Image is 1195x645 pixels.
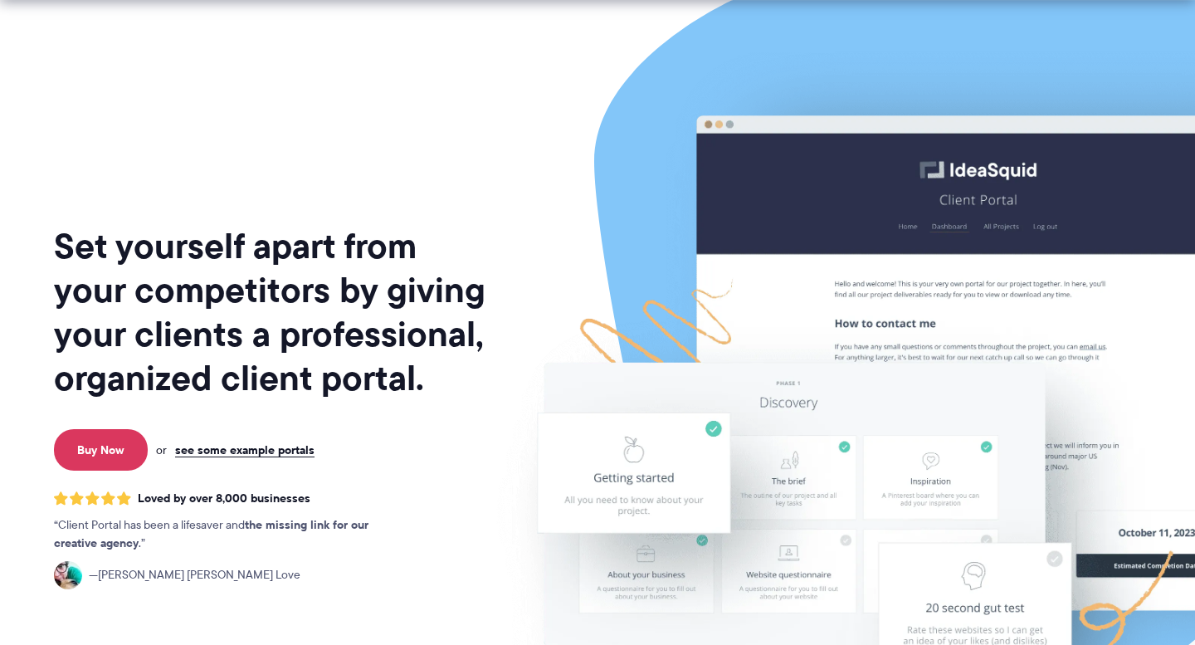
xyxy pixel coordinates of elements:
p: Client Portal has been a lifesaver and . [54,516,402,553]
span: [PERSON_NAME] [PERSON_NAME] Love [89,566,300,584]
span: or [156,442,167,457]
a: see some example portals [175,442,315,457]
strong: the missing link for our creative agency [54,516,368,552]
a: Buy Now [54,429,148,471]
span: Loved by over 8,000 businesses [138,491,310,506]
h1: Set yourself apart from your competitors by giving your clients a professional, organized client ... [54,224,489,400]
